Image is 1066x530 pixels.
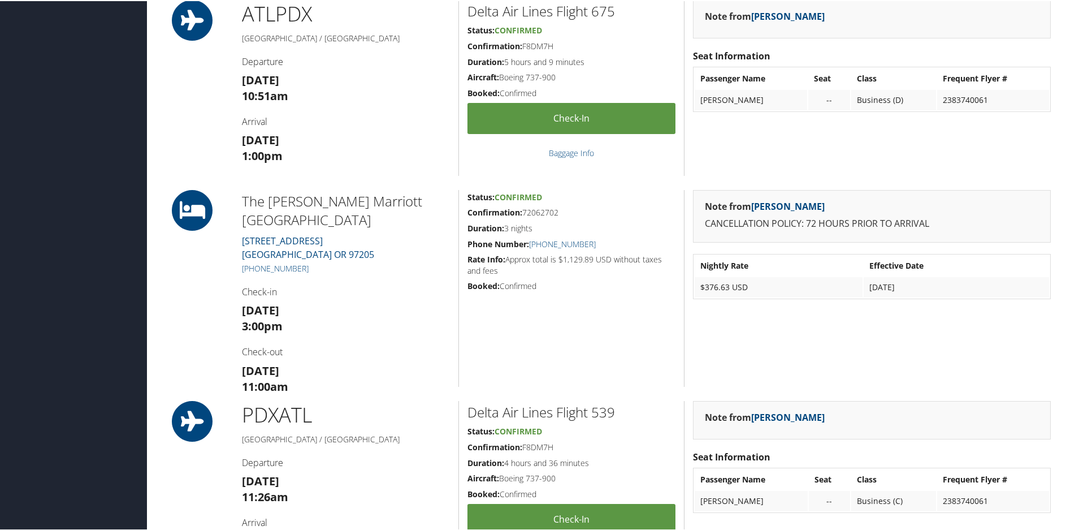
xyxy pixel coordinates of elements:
[695,67,807,88] th: Passenger Name
[705,9,825,21] strong: Note from
[467,24,495,35] strong: Status:
[529,238,596,248] a: [PHONE_NUMBER]
[495,425,542,436] span: Confirmed
[467,456,504,467] strong: Duration:
[242,433,450,444] h5: [GEOGRAPHIC_DATA] / [GEOGRAPHIC_DATA]
[242,488,288,503] strong: 11:26am
[467,279,500,290] strong: Booked:
[705,199,825,212] strong: Note from
[242,472,279,488] strong: [DATE]
[495,24,542,35] span: Confirmed
[851,67,936,88] th: Class
[242,362,279,377] strong: [DATE]
[808,67,850,88] th: Seat
[751,410,825,423] a: [PERSON_NAME]
[242,378,288,393] strong: 11:00am
[937,468,1049,489] th: Frequent Flyer #
[937,490,1049,510] td: 2383740061
[751,199,825,212] a: [PERSON_NAME]
[693,450,770,462] strong: Seat Information
[467,253,675,275] h5: Approx total is $1,129.89 USD without taxes and fees
[467,1,675,20] h2: Delta Air Lines Flight 675
[705,410,825,423] strong: Note from
[851,490,935,510] td: Business (C)
[242,515,450,528] h4: Arrival
[242,400,450,428] h1: PDX ATL
[695,276,863,296] td: $376.63 USD
[467,253,505,264] strong: Rate Info:
[937,89,1049,109] td: 2383740061
[695,468,808,489] th: Passenger Name
[851,89,936,109] td: Business (D)
[864,276,1049,296] td: [DATE]
[467,191,495,201] strong: Status:
[467,402,675,421] h2: Delta Air Lines Flight 539
[242,455,450,468] h4: Departure
[809,468,851,489] th: Seat
[495,191,542,201] span: Confirmed
[467,441,522,451] strong: Confirmation:
[467,222,675,233] h5: 3 nights
[467,40,675,51] h5: F8DM7H
[851,468,935,489] th: Class
[864,255,1049,275] th: Effective Date
[467,472,675,483] h5: Boeing 737-900
[467,488,500,498] strong: Booked:
[242,301,279,317] strong: [DATE]
[467,206,675,217] h5: 72062702
[937,67,1049,88] th: Frequent Flyer #
[751,9,825,21] a: [PERSON_NAME]
[242,71,279,87] strong: [DATE]
[467,441,675,452] h5: F8DM7H
[467,71,675,82] h5: Boeing 737-900
[242,114,450,127] h4: Arrival
[242,54,450,67] h4: Departure
[695,255,863,275] th: Nightly Rate
[242,32,450,43] h5: [GEOGRAPHIC_DATA] / [GEOGRAPHIC_DATA]
[242,285,450,297] h4: Check-in
[242,147,283,162] strong: 1:00pm
[695,490,808,510] td: [PERSON_NAME]
[467,55,675,67] h5: 5 hours and 9 minutes
[242,87,288,102] strong: 10:51am
[467,55,504,66] strong: Duration:
[467,71,499,81] strong: Aircraft:
[242,262,309,273] a: [PHONE_NUMBER]
[242,317,283,333] strong: 3:00pm
[693,49,770,61] strong: Seat Information
[467,238,529,248] strong: Phone Number:
[705,216,1039,230] p: CANCELLATION POLICY: 72 HOURS PRIOR TO ARRIVAL
[467,472,499,482] strong: Aircraft:
[467,456,675,468] h5: 4 hours and 36 minutes
[242,344,450,357] h4: Check-out
[467,279,675,291] h5: Confirmed
[814,94,844,104] div: --
[242,131,279,146] strong: [DATE]
[467,87,675,98] h5: Confirmed
[549,146,594,157] a: Baggage Info
[467,102,675,133] a: Check-in
[467,488,675,499] h5: Confirmed
[242,191,450,229] h2: The [PERSON_NAME] Marriott [GEOGRAPHIC_DATA]
[467,87,500,97] strong: Booked:
[467,206,522,217] strong: Confirmation:
[467,40,522,50] strong: Confirmation:
[467,222,504,232] strong: Duration:
[242,234,374,260] a: [STREET_ADDRESS][GEOGRAPHIC_DATA] OR 97205
[467,425,495,436] strong: Status:
[814,495,845,505] div: --
[695,89,807,109] td: [PERSON_NAME]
